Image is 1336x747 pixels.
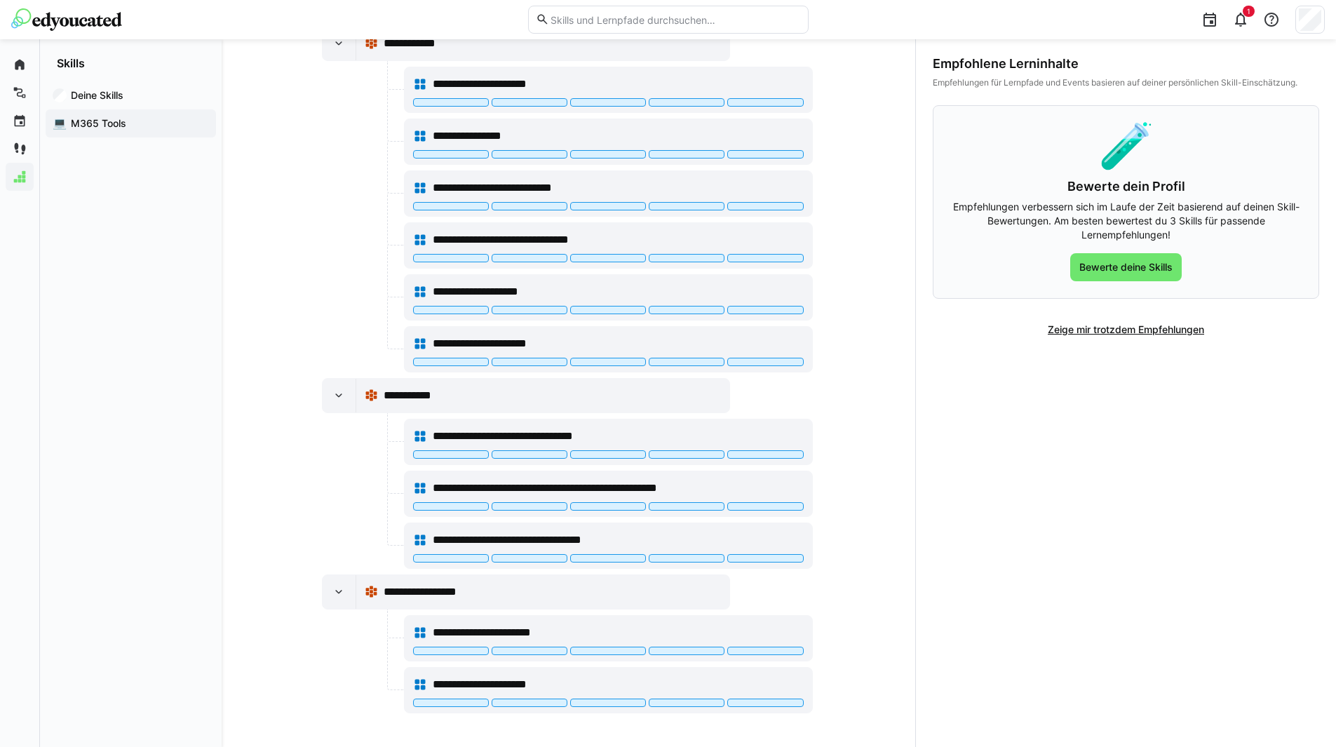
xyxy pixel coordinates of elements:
span: M365 Tools [69,116,209,130]
span: 1 [1247,7,1250,15]
div: Empfohlene Lerninhalte [933,56,1319,72]
p: Empfehlungen verbessern sich im Laufe der Zeit basierend auf deinen Skill-Bewertungen. Am besten ... [950,200,1302,242]
div: 💻️ [53,116,67,130]
div: Empfehlungen für Lernpfade und Events basieren auf deiner persönlichen Skill-Einschätzung. [933,77,1319,88]
h3: Bewerte dein Profil [950,179,1302,194]
button: Bewerte deine Skills [1070,253,1182,281]
span: Zeige mir trotzdem Empfehlungen [1046,323,1206,337]
button: Zeige mir trotzdem Empfehlungen [1039,316,1213,344]
div: 🧪 [950,123,1302,168]
input: Skills und Lernpfade durchsuchen… [549,13,800,26]
span: Bewerte deine Skills [1077,260,1175,274]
